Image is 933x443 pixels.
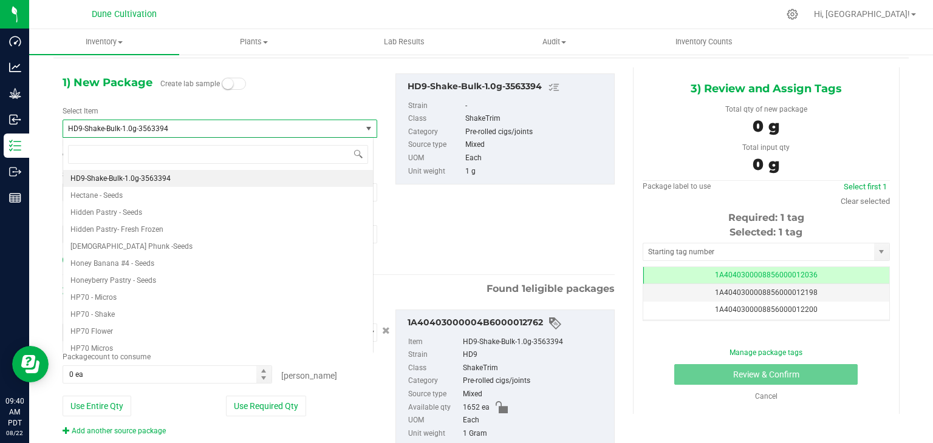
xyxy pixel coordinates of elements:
[463,374,608,388] div: Pre-rolled cigs/joints
[12,346,49,382] iframe: Resource center
[29,36,179,47] span: Inventory
[480,36,629,47] span: Audit
[715,288,818,297] span: 1A4040300008856000012198
[408,165,463,178] label: Unit weight
[487,282,615,296] span: Found eligible packages
[742,143,790,152] span: Total input qty
[378,322,394,340] button: Cancel button
[408,414,460,427] label: UOM
[408,138,463,152] label: Source type
[463,362,608,375] div: ShakeTrim
[753,117,779,136] span: 0 g
[63,353,151,361] span: Package to consume
[408,336,460,349] label: Item
[256,374,272,384] span: Decrease value
[629,29,779,55] a: Inventory Counts
[465,152,608,165] div: Each
[9,61,21,73] inline-svg: Analytics
[408,427,460,441] label: Unit weight
[91,353,110,361] span: count
[29,29,179,55] a: Inventory
[329,29,479,55] a: Lab Results
[730,348,802,357] a: Manage package tags
[180,36,329,47] span: Plants
[755,392,777,401] a: Cancel
[715,305,818,314] span: 1A4040300008856000012200
[63,73,152,92] span: 1) New Package
[408,362,460,375] label: Class
[730,226,802,238] span: Selected: 1 tag
[63,366,272,383] input: 0 ea
[465,138,608,152] div: Mixed
[9,166,21,178] inline-svg: Outbound
[643,243,874,260] input: Starting tag number
[753,155,779,174] span: 0 g
[68,124,345,133] span: HD9-Shake-Bulk-1.0g-3563394
[5,396,24,428] p: 09:40 AM PDT
[9,87,21,100] inline-svg: Grow
[408,112,463,126] label: Class
[408,100,463,113] label: Strain
[674,364,858,385] button: Review & Confirm
[408,316,608,331] div: 1A40403000004B6000012762
[479,29,629,55] a: Audit
[463,388,608,401] div: Mixed
[92,9,157,19] span: Dune Cultivation
[844,182,887,191] a: Select first 1
[814,9,910,19] span: Hi, [GEOGRAPHIC_DATA]!
[522,283,525,294] span: 1
[728,212,804,223] span: Required: 1 tag
[408,388,460,401] label: Source type
[408,126,463,139] label: Category
[408,152,463,165] label: UOM
[465,126,608,139] div: Pre-rolled cigs/joints
[63,427,166,435] a: Add another source package
[179,29,329,55] a: Plants
[63,396,131,416] button: Use Entire Qty
[725,105,807,113] span: Total qty of new package
[9,140,21,152] inline-svg: Inventory
[463,336,608,349] div: HD9-Shake-Bulk-1.0g-3563394
[256,366,272,375] span: Increase value
[9,35,21,47] inline-svg: Dashboard
[465,165,608,178] div: 1 g
[785,8,800,20] div: Manage settings
[691,79,842,98] span: 3) Review and Assign Tags
[841,197,890,206] a: Clear selected
[408,374,460,388] label: Category
[463,348,608,362] div: HD9
[408,401,460,414] label: Available qty
[465,100,608,113] div: -
[9,113,21,126] inline-svg: Inbound
[463,427,608,441] div: 1 Gram
[63,106,98,117] label: Select Item
[361,120,376,137] span: select
[874,243,889,260] span: select
[465,112,608,126] div: ShakeTrim
[281,371,337,380] span: [PERSON_NAME]
[160,75,220,93] label: Create lab sample
[9,192,21,204] inline-svg: Reports
[715,271,818,279] span: 1A4040300008856000012036
[463,401,490,414] span: 1652 ea
[226,396,306,416] button: Use Required Qty
[367,36,441,47] span: Lab Results
[643,182,711,191] span: Package label to use
[5,428,24,438] p: 08/22
[408,80,608,95] div: HD9-Shake-Bulk-1.0g-3563394
[408,348,460,362] label: Strain
[463,414,608,427] div: Each
[659,36,749,47] span: Inventory Counts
